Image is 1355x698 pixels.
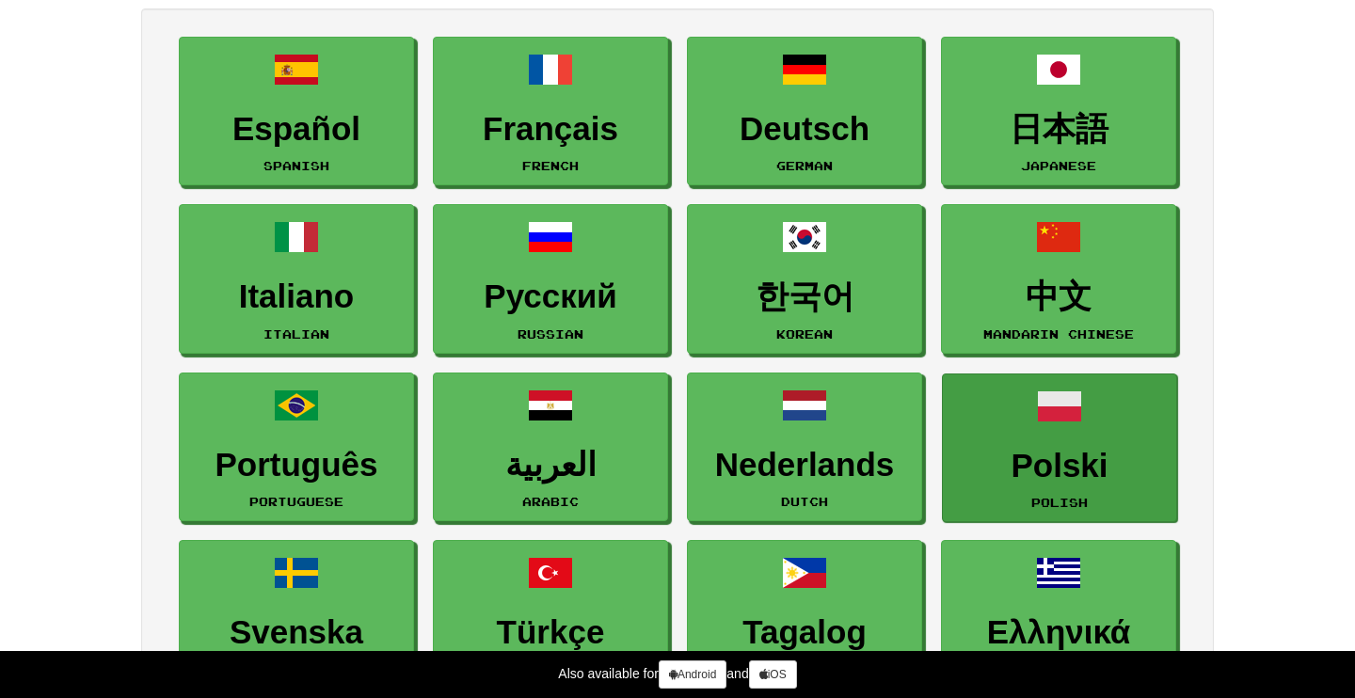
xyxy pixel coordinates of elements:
h3: Polski [952,448,1167,484]
h3: Tagalog [697,614,912,651]
a: NederlandsDutch [687,373,922,522]
h3: Svenska [189,614,404,651]
a: SvenskaSwedish [179,540,414,690]
small: German [776,159,833,172]
a: العربيةArabic [433,373,668,522]
h3: Русский [443,278,658,315]
h3: Deutsch [697,111,912,148]
a: Android [659,660,726,689]
h3: 日本語 [951,111,1166,148]
a: 中文Mandarin Chinese [941,204,1176,354]
a: FrançaisFrench [433,37,668,186]
a: 한국어Korean [687,204,922,354]
a: 日本語Japanese [941,37,1176,186]
h3: Français [443,111,658,148]
h3: Português [189,447,404,484]
small: Dutch [781,495,828,508]
small: Korean [776,327,833,341]
small: Arabic [522,495,579,508]
a: ItalianoItalian [179,204,414,354]
small: Italian [263,327,329,341]
h3: 한국어 [697,278,912,315]
small: French [522,159,579,172]
a: iOS [749,660,797,689]
small: Portuguese [249,495,343,508]
a: TagalogTagalog [687,540,922,690]
h3: Italiano [189,278,404,315]
small: Russian [518,327,583,341]
h3: Nederlands [697,447,912,484]
a: ΕλληνικάGreek [941,540,1176,690]
a: DeutschGerman [687,37,922,186]
small: Mandarin Chinese [983,327,1134,341]
a: PolskiPolish [942,373,1177,523]
a: TürkçeTurkish [433,540,668,690]
small: Polish [1031,496,1088,509]
a: EspañolSpanish [179,37,414,186]
small: Spanish [263,159,329,172]
h3: Türkçe [443,614,658,651]
a: РусскийRussian [433,204,668,354]
h3: العربية [443,447,658,484]
h3: Español [189,111,404,148]
h3: 中文 [951,278,1166,315]
small: Japanese [1021,159,1096,172]
a: PortuguêsPortuguese [179,373,414,522]
h3: Ελληνικά [951,614,1166,651]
